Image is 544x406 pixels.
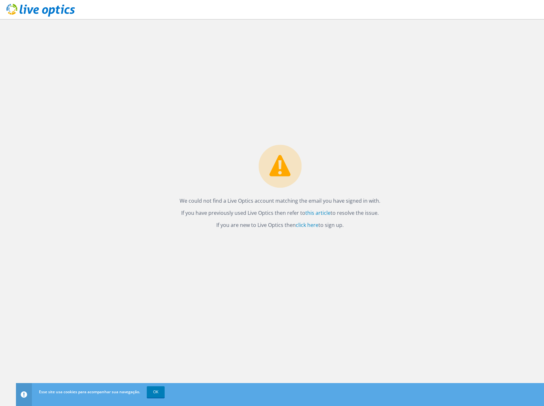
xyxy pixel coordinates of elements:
[180,208,380,217] p: If you have previously used Live Optics then refer to to resolve the issue.
[305,209,331,216] a: this article
[180,221,380,229] p: If you are new to Live Optics then to sign up.
[296,221,318,228] a: click here
[180,196,380,205] p: We could not find a Live Optics account matching the email you have signed in with.
[147,386,165,398] a: OK
[39,389,140,395] span: Esse site usa cookies para acompanhar sua navegação.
